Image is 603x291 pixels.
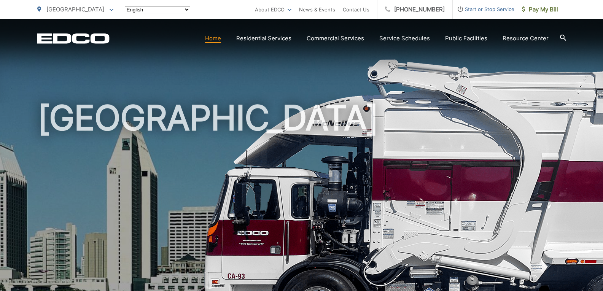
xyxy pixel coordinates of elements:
[255,5,291,14] a: About EDCO
[236,34,291,43] a: Residential Services
[445,34,487,43] a: Public Facilities
[522,5,558,14] span: Pay My Bill
[37,33,110,44] a: EDCD logo. Return to the homepage.
[379,34,430,43] a: Service Schedules
[503,34,549,43] a: Resource Center
[299,5,335,14] a: News & Events
[125,6,190,13] select: Select a language
[205,34,221,43] a: Home
[46,6,104,13] span: [GEOGRAPHIC_DATA]
[343,5,369,14] a: Contact Us
[307,34,364,43] a: Commercial Services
